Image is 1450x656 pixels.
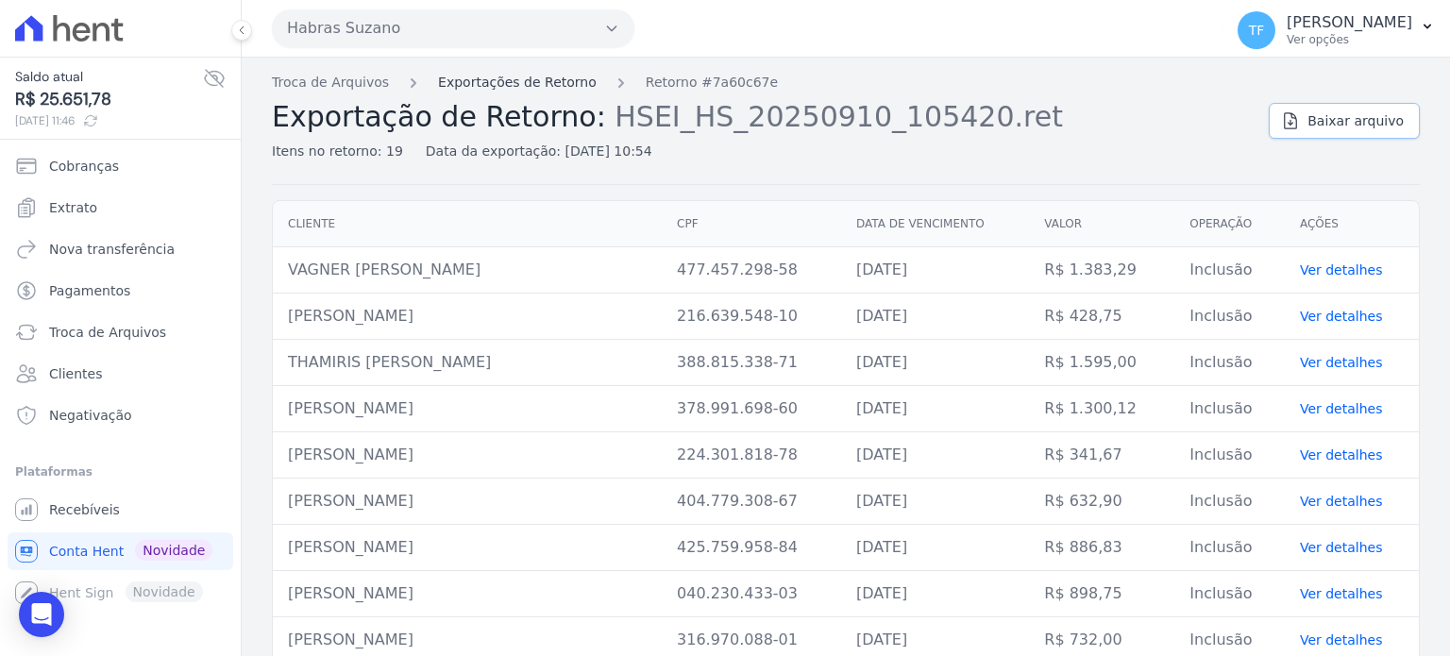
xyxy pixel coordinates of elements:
[841,201,1029,247] th: Data de vencimento
[15,112,203,129] span: [DATE] 11:46
[1300,540,1383,555] a: Ver detalhes
[1300,355,1383,370] a: Ver detalhes
[15,461,226,483] div: Plataformas
[49,323,166,342] span: Troca de Arquivos
[841,247,1029,294] td: [DATE]
[1029,294,1174,340] td: R$ 428,75
[1174,479,1285,525] td: Inclusão
[438,73,597,93] a: Exportações de Retorno
[15,147,226,612] nav: Sidebar
[273,571,662,617] td: [PERSON_NAME]
[273,247,662,294] td: VAGNER [PERSON_NAME]
[8,396,233,434] a: Negativação
[841,386,1029,432] td: [DATE]
[1300,447,1383,463] a: Ver detalhes
[1174,386,1285,432] td: Inclusão
[1174,294,1285,340] td: Inclusão
[841,294,1029,340] td: [DATE]
[272,73,389,93] a: Troca de Arquivos
[1287,32,1412,47] p: Ver opções
[273,201,662,247] th: Cliente
[8,313,233,351] a: Troca de Arquivos
[646,73,778,93] a: Retorno #7a60c67e
[8,230,233,268] a: Nova transferência
[8,147,233,185] a: Cobranças
[841,525,1029,571] td: [DATE]
[1269,103,1420,139] a: Baixar arquivo
[49,157,119,176] span: Cobranças
[841,340,1029,386] td: [DATE]
[841,571,1029,617] td: [DATE]
[272,100,606,133] span: Exportação de Retorno:
[1300,401,1383,416] a: Ver detalhes
[615,98,1063,133] span: HSEI_HS_20250910_105420.ret
[1029,571,1174,617] td: R$ 898,75
[8,491,233,529] a: Recebíveis
[1174,247,1285,294] td: Inclusão
[8,355,233,393] a: Clientes
[8,189,233,227] a: Extrato
[1300,262,1383,278] a: Ver detalhes
[1300,309,1383,324] a: Ver detalhes
[662,247,841,294] td: 477.457.298-58
[1174,432,1285,479] td: Inclusão
[1307,111,1404,130] span: Baixar arquivo
[1300,586,1383,601] a: Ver detalhes
[1029,386,1174,432] td: R$ 1.300,12
[1029,479,1174,525] td: R$ 632,90
[1029,525,1174,571] td: R$ 886,83
[15,87,203,112] span: R$ 25.651,78
[273,386,662,432] td: [PERSON_NAME]
[1174,571,1285,617] td: Inclusão
[15,67,203,87] span: Saldo atual
[662,340,841,386] td: 388.815.338-71
[1029,340,1174,386] td: R$ 1.595,00
[8,532,233,570] a: Conta Hent Novidade
[1300,632,1383,648] a: Ver detalhes
[1029,201,1174,247] th: Valor
[1249,24,1265,37] span: TF
[662,386,841,432] td: 378.991.698-60
[1029,247,1174,294] td: R$ 1.383,29
[1174,201,1285,247] th: Operação
[273,525,662,571] td: [PERSON_NAME]
[662,571,841,617] td: 040.230.433-03
[1285,201,1419,247] th: Ações
[49,406,132,425] span: Negativação
[19,592,64,637] div: Open Intercom Messenger
[49,240,175,259] span: Nova transferência
[272,142,403,161] div: Itens no retorno: 19
[272,73,1254,93] nav: Breadcrumb
[49,542,124,561] span: Conta Hent
[8,272,233,310] a: Pagamentos
[841,432,1029,479] td: [DATE]
[135,540,212,561] span: Novidade
[1174,340,1285,386] td: Inclusão
[49,364,102,383] span: Clientes
[1029,432,1174,479] td: R$ 341,67
[273,294,662,340] td: [PERSON_NAME]
[1300,494,1383,509] a: Ver detalhes
[1174,525,1285,571] td: Inclusão
[1222,4,1450,57] button: TF [PERSON_NAME] Ver opções
[272,9,634,47] button: Habras Suzano
[662,479,841,525] td: 404.779.308-67
[273,340,662,386] td: THAMIRIS [PERSON_NAME]
[662,525,841,571] td: 425.759.958-84
[49,500,120,519] span: Recebíveis
[662,201,841,247] th: CPF
[841,479,1029,525] td: [DATE]
[662,294,841,340] td: 216.639.548-10
[426,142,652,161] div: Data da exportação: [DATE] 10:54
[662,432,841,479] td: 224.301.818-78
[273,432,662,479] td: [PERSON_NAME]
[1287,13,1412,32] p: [PERSON_NAME]
[273,479,662,525] td: [PERSON_NAME]
[49,281,130,300] span: Pagamentos
[49,198,97,217] span: Extrato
